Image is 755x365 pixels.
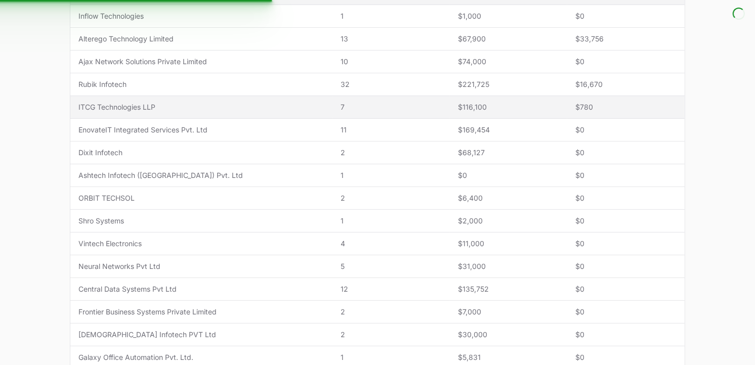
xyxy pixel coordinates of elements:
[341,79,442,89] span: 32
[341,148,442,158] span: 2
[458,170,559,180] span: $0
[78,148,324,158] span: Dixit Infotech
[458,57,559,67] span: $74,000
[575,239,677,249] span: $0
[458,34,559,44] span: $67,900
[458,330,559,340] span: $30,000
[458,148,559,158] span: $68,127
[575,193,677,203] span: $0
[575,148,677,158] span: $0
[78,216,324,226] span: Shro Systems
[458,11,559,21] span: $1,000
[78,170,324,180] span: Ashtech Infotech ([GEOGRAPHIC_DATA]) Pvt. Ltd
[458,352,559,362] span: $5,831
[575,261,677,271] span: $0
[575,11,677,21] span: $0
[575,170,677,180] span: $0
[341,239,442,249] span: 4
[341,11,442,21] span: 1
[341,193,442,203] span: 2
[78,79,324,89] span: Rubik Infotech
[458,79,559,89] span: $221,725
[458,102,559,112] span: $116,100
[341,307,442,317] span: 2
[78,239,324,249] span: Vintech Electronics
[78,261,324,271] span: Neural Networks Pvt Ltd
[575,79,677,89] span: $16,670
[458,284,559,294] span: $135,752
[458,261,559,271] span: $31,000
[78,284,324,294] span: Central Data Systems Pvt Ltd
[341,102,442,112] span: 7
[575,57,677,67] span: $0
[341,284,442,294] span: 12
[78,352,324,362] span: Galaxy Office Automation Pvt. Ltd.
[458,193,559,203] span: $6,400
[78,193,324,203] span: ORBIT TECHSOL
[458,125,559,135] span: $169,454
[575,34,677,44] span: $33,756
[575,352,677,362] span: $0
[341,125,442,135] span: 11
[575,284,677,294] span: $0
[575,330,677,340] span: $0
[575,125,677,135] span: $0
[341,261,442,271] span: 5
[575,307,677,317] span: $0
[78,57,324,67] span: Ajax Network Solutions Private Limited
[78,34,324,44] span: Alterego Technology Limited
[341,170,442,180] span: 1
[575,216,677,226] span: $0
[341,34,442,44] span: 13
[341,216,442,226] span: 1
[78,102,324,112] span: ITCG Technologies LLP
[458,216,559,226] span: $2,000
[575,102,677,112] span: $780
[458,239,559,249] span: $11,000
[78,330,324,340] span: [DEMOGRAPHIC_DATA] Infotech PVT Ltd
[458,307,559,317] span: $7,000
[78,307,324,317] span: Frontier Business Systems Private Limited
[78,125,324,135] span: EnovateIT Integrated Services Pvt. Ltd
[341,57,442,67] span: 10
[341,330,442,340] span: 2
[341,352,442,362] span: 1
[78,11,324,21] span: Inflow Technologies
